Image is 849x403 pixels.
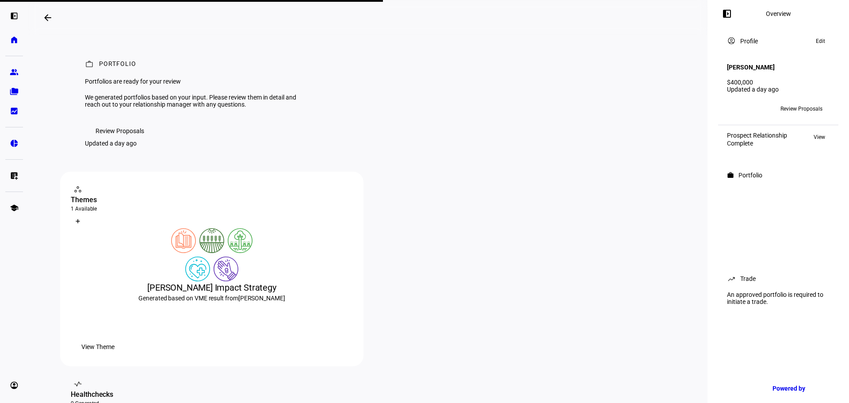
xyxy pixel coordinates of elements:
a: bid_landscape [5,102,23,120]
eth-mat-symbol: folder_copy [10,87,19,96]
span: [PERSON_NAME] [238,295,285,302]
eth-mat-symbol: pie_chart [10,139,19,148]
a: pie_chart [5,134,23,152]
a: folder_copy [5,83,23,100]
mat-icon: work [85,60,94,69]
span: Edit [816,36,825,46]
div: Overview [766,10,791,17]
div: Updated a day ago [727,86,830,93]
span: View [814,132,825,142]
img: sustainableAgriculture.colored.svg [199,228,224,253]
a: group [5,63,23,81]
div: $400,000 [727,79,830,86]
div: Portfolios are ready for your review [85,78,302,85]
button: Edit [811,36,830,46]
span: Review Proposals [96,122,144,140]
div: Portfolio [738,172,762,179]
div: Updated a day ago [85,140,137,147]
eth-mat-symbol: group [10,68,19,77]
a: Powered by [768,380,836,396]
eth-mat-symbol: list_alt_add [10,171,19,180]
div: [PERSON_NAME] Impact Strategy [71,281,353,294]
eth-mat-symbol: account_circle [10,381,19,390]
button: Review Proposals [85,122,155,140]
div: Profile [740,38,758,45]
div: We generated portfolios based on your input. Please review them in detail and reach out to your r... [85,94,302,108]
div: Complete [727,140,787,147]
img: poverty.colored.svg [214,257,238,281]
mat-icon: vital_signs [73,380,82,388]
div: Trade [740,275,756,282]
eth-panel-overview-card-header: Portfolio [727,170,830,180]
button: View [809,132,830,142]
span: KM [730,106,738,112]
div: 1 Available [71,205,353,212]
mat-icon: workspaces [73,185,82,194]
a: home [5,31,23,49]
mat-icon: trending_up [727,274,736,283]
div: Healthchecks [71,389,353,400]
img: healthWellness.colored.svg [185,257,210,281]
eth-mat-symbol: bid_landscape [10,107,19,115]
div: An approved portfolio is required to initiate a trade. [722,288,835,309]
img: education.colored.svg [171,228,196,253]
img: deforestation.colored.svg [228,228,252,253]
div: Themes [71,195,353,205]
eth-panel-overview-card-header: Trade [727,273,830,284]
eth-mat-symbol: home [10,35,19,44]
button: Review Proposals [773,102,830,116]
mat-icon: left_panel_open [722,8,732,19]
div: Prospect Relationship [727,132,787,139]
eth-panel-overview-card-header: Profile [727,36,830,46]
mat-icon: work [727,172,734,179]
div: Generated based on VME result from [71,294,353,303]
button: View Theme [71,338,125,356]
eth-mat-symbol: left_panel_open [10,12,19,20]
h4: [PERSON_NAME] [727,64,775,71]
mat-icon: account_circle [727,36,736,45]
span: Review Proposals [780,102,822,116]
mat-icon: arrow_backwards [42,12,53,23]
eth-mat-symbol: school [10,203,19,212]
div: Portfolio [99,60,136,69]
span: View Theme [81,338,115,356]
